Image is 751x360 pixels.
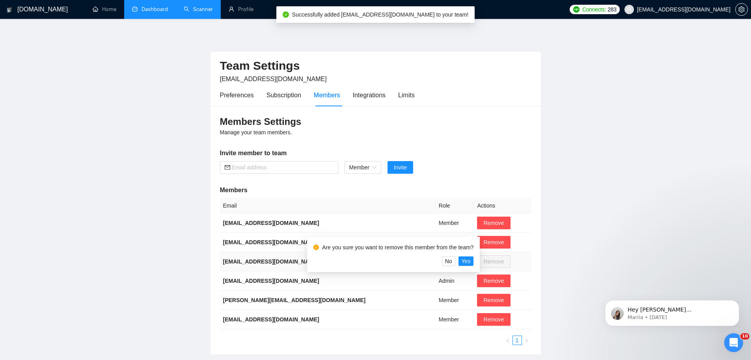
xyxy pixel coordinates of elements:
div: Members [314,90,340,100]
span: Manage your team members. [220,129,292,135]
button: right [522,336,531,345]
b: [EMAIL_ADDRESS][DOMAIN_NAME] [223,239,319,245]
li: Previous Page [503,336,512,345]
h5: Invite member to team [220,148,531,158]
b: [EMAIL_ADDRESS][DOMAIN_NAME] [223,316,319,323]
button: Remove [477,275,510,287]
span: Invite [394,163,407,172]
b: [EMAIL_ADDRESS][DOMAIN_NAME] [223,258,319,265]
div: Integrations [353,90,386,100]
button: Remove [477,236,510,249]
span: setting [736,6,747,13]
span: Remove [483,238,504,247]
span: Member [349,161,376,173]
td: Member [436,291,474,310]
span: Connects: [582,5,606,14]
button: Invite [388,161,413,174]
span: 283 [608,5,616,14]
th: Role [436,198,474,213]
span: left [505,338,510,343]
td: Admin [436,271,474,291]
button: Yes [458,256,474,266]
span: Remove [483,276,504,285]
th: Actions [474,198,531,213]
td: Member [436,213,474,233]
div: Subscription [266,90,301,100]
span: Remove [483,296,504,304]
span: Yes [462,257,471,265]
iframe: Intercom live chat [724,333,743,352]
a: 1 [513,336,522,345]
td: Member [436,310,474,329]
button: setting [735,3,748,16]
button: Remove [477,313,510,326]
h3: Members Settings [220,115,531,128]
span: check-circle [283,11,289,18]
div: Are you sure you want to remove this member from the team? [322,243,473,252]
span: exclamation-circle [313,245,319,250]
button: Remove [477,217,510,229]
button: Remove [477,294,510,306]
span: [EMAIL_ADDRESS][DOMAIN_NAME] [220,76,327,82]
span: Remove [483,219,504,227]
a: setting [735,6,748,13]
span: Remove [483,315,504,324]
img: logo [7,4,12,16]
input: Email address [232,163,334,172]
a: searchScanner [184,6,213,13]
span: right [524,338,529,343]
button: left [503,336,512,345]
a: homeHome [93,6,116,13]
div: Limits [398,90,415,100]
b: [EMAIL_ADDRESS][DOMAIN_NAME] [223,278,319,284]
span: Successfully added [EMAIL_ADDRESS][DOMAIN_NAME] to your team! [292,11,468,18]
img: upwork-logo.png [573,6,580,13]
h2: Team Settings [220,58,531,74]
h5: Members [220,186,531,195]
a: userProfile [229,6,253,13]
span: user [626,7,632,12]
span: No [445,257,452,265]
div: Preferences [220,90,254,100]
iframe: Intercom notifications message [593,284,751,339]
button: No [442,256,455,266]
b: [EMAIL_ADDRESS][DOMAIN_NAME] [223,220,319,226]
b: [PERSON_NAME][EMAIL_ADDRESS][DOMAIN_NAME] [223,297,366,303]
a: dashboardDashboard [132,6,168,13]
li: Next Page [522,336,531,345]
th: Email [220,198,436,213]
span: 10 [740,333,749,340]
span: mail [225,165,230,170]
